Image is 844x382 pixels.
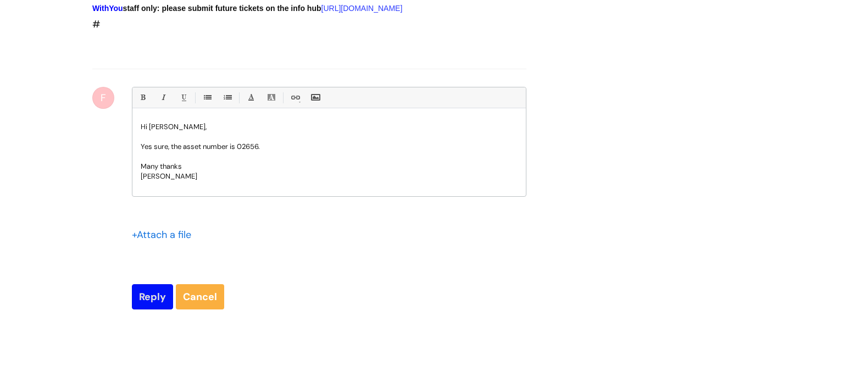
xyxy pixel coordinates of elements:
[92,4,321,13] strong: staff only: please submit future tickets on the info hub
[141,171,518,181] p: [PERSON_NAME]
[92,87,114,109] div: F
[156,91,170,104] a: Italic (Ctrl-I)
[244,91,258,104] a: Font Color
[92,4,123,13] span: WithYou
[220,91,234,104] a: 1. Ordered List (Ctrl-Shift-8)
[176,284,224,309] a: Cancel
[308,91,322,104] a: Insert Image...
[264,91,278,104] a: Back Color
[200,91,214,104] a: • Unordered List (Ctrl-Shift-7)
[132,226,198,243] div: Attach a file
[132,284,173,309] input: Reply
[141,162,518,171] p: Many thanks
[288,91,302,104] a: Link
[321,4,403,13] a: [URL][DOMAIN_NAME]
[136,91,149,104] a: Bold (Ctrl-B)
[141,142,518,152] p: Yes sure, the asset number is 02656.
[176,91,190,104] a: Underline(Ctrl-U)
[141,122,518,132] p: Hi [PERSON_NAME],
